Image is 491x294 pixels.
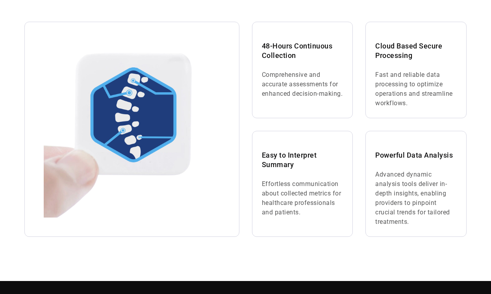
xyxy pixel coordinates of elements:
[262,70,343,99] p: Comprehensive and accurate assessments for enhanced decision-making.
[375,70,457,108] p: Fast and reliable data processing to optimize operations and streamline workflows.
[262,151,343,169] h3: Easy to Interpret Summary
[375,170,457,227] p: Advanced dynamic analysis tools deliver in-depth insights, enabling providers to pinpoint crucial...
[262,41,343,60] h3: 48-Hours Continuous Collection
[375,41,457,60] h3: Cloud Based Secure Processing
[375,151,457,160] h3: Powerful Data Analysis
[262,179,343,217] p: Effortless communication about collected metrics for healthcare professionals and patients.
